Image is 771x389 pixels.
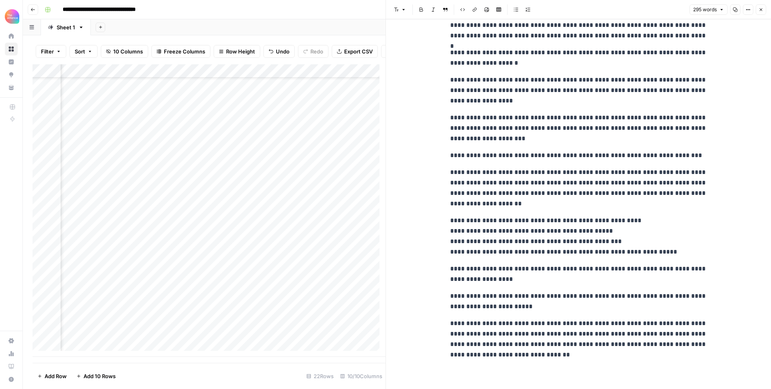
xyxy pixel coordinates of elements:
button: Redo [298,45,328,58]
button: Help + Support [5,373,18,386]
button: Filter [36,45,66,58]
span: Add 10 Rows [84,372,116,380]
button: Undo [263,45,295,58]
img: Alliance Logo [5,9,19,24]
a: Browse [5,43,18,55]
a: Settings [5,334,18,347]
div: 10/10 Columns [337,370,385,383]
button: 10 Columns [101,45,148,58]
span: Row Height [226,47,255,55]
button: Row Height [214,45,260,58]
a: Learning Hub [5,360,18,373]
button: Sort [69,45,98,58]
span: Add Row [45,372,67,380]
span: Sort [75,47,85,55]
a: Opportunities [5,68,18,81]
span: Redo [310,47,323,55]
a: Home [5,30,18,43]
a: Your Data [5,81,18,94]
button: Freeze Columns [151,45,210,58]
span: Undo [276,47,290,55]
button: 295 words [689,4,728,15]
button: Workspace: Alliance [5,6,18,27]
button: Add 10 Rows [71,370,120,383]
a: Sheet 1 [41,19,91,35]
button: Export CSV [332,45,378,58]
div: Sheet 1 [57,23,75,31]
a: Insights [5,55,18,68]
span: Filter [41,47,54,55]
span: 295 words [693,6,717,13]
div: 22 Rows [303,370,337,383]
span: 10 Columns [113,47,143,55]
button: Add Row [33,370,71,383]
a: Usage [5,347,18,360]
span: Export CSV [344,47,373,55]
span: Freeze Columns [164,47,205,55]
